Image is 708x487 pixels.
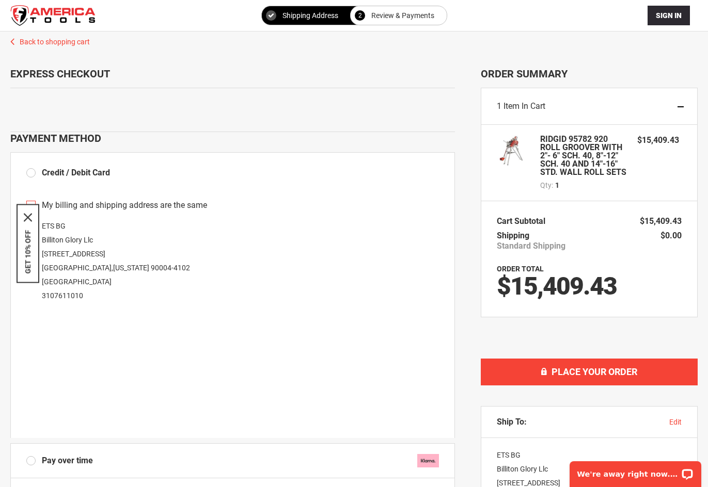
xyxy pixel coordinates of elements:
button: edit [669,417,682,427]
img: RIDGID 95782 920 ROLL GROOVER WITH 2"- 6" SCH. 40, 8"-12" SCH. 40 AND 14"-16" STD. WALL ROLL SETS [497,135,528,166]
button: GET 10% OFF [24,230,32,274]
span: Review & Payments [371,9,434,22]
span: Express Checkout [10,68,110,80]
span: 1 [555,180,559,190]
button: Close [24,214,32,222]
button: Sign In [648,6,690,25]
span: $15,409.43 [640,216,682,226]
a: 3107611010 [42,291,83,300]
span: [US_STATE] [113,264,149,272]
a: store logo [10,5,96,26]
th: Cart Subtotal [497,214,550,229]
span: Credit / Debit Card [42,168,110,177]
iframe: Secure express checkout frame [8,91,457,121]
button: Place Your Order [481,359,698,385]
span: $0.00 [660,231,682,240]
span: Standard Shipping [497,241,565,251]
span: Pay over time [42,455,93,467]
span: Sign In [656,11,682,20]
span: $15,409.43 [637,135,679,145]
strong: Order Total [497,265,544,273]
iframe: Secure payment input frame [24,306,441,438]
span: Item in Cart [504,101,545,111]
div: Payment Method [10,132,455,144]
span: $15,409.43 [497,271,617,301]
span: Place Your Order [552,366,637,377]
img: klarna.svg [417,454,439,467]
img: America Tools [10,5,96,26]
div: ETS BG Billiton Glory Llc [STREET_ADDRESS] [GEOGRAPHIC_DATA] , 90004-4102 [GEOGRAPHIC_DATA] [26,219,439,303]
span: Ship To: [497,417,527,427]
span: Order Summary [481,68,698,80]
span: Shipping Address [282,9,338,22]
svg: close icon [24,214,32,222]
span: Qty [540,181,552,189]
strong: RIDGID 95782 920 ROLL GROOVER WITH 2"- 6" SCH. 40, 8"-12" SCH. 40 AND 14"-16" STD. WALL ROLL SETS [540,135,627,176]
iframe: LiveChat chat widget [563,454,708,487]
span: My billing and shipping address are the same [42,200,207,212]
span: 2 [358,9,362,22]
span: edit [669,418,682,426]
span: Shipping [497,231,529,240]
span: 1 [497,101,501,111]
